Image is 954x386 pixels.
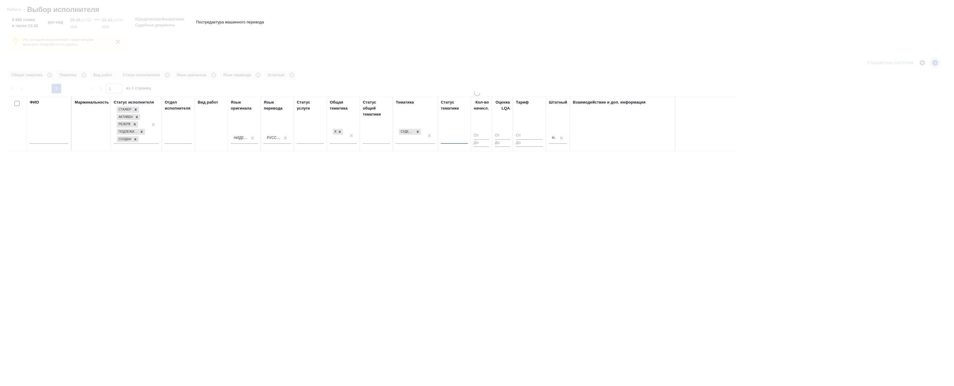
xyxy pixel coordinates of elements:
[117,114,134,120] div: Активен
[495,132,510,140] input: От
[399,129,414,135] div: Судебные документы
[297,99,324,111] div: Статус услуги
[441,99,468,111] div: Статус тематики
[398,128,422,136] div: Судебные документы
[117,121,131,128] div: Резерв
[198,99,218,105] div: Вид работ
[264,99,291,111] div: Язык перевода
[116,106,140,113] div: Стажер, Активен, Резерв, Подлежит внедрению, Создан
[116,128,146,136] div: Стажер, Активен, Резерв, Подлежит внедрению, Создан
[474,99,489,111] div: Кол-во начисл.
[116,121,139,128] div: Стажер, Активен, Резерв, Подлежит внедрению, Создан
[474,139,489,147] input: До
[116,136,139,143] div: Стажер, Активен, Резерв, Подлежит внедрению, Создан
[333,129,336,135] div: Юридическая/Финансовая
[396,99,414,105] div: Тематика
[573,99,646,105] div: Взаимодействие и доп. информация
[332,128,344,136] div: Юридическая/Финансовая
[363,99,390,117] div: Статус общей тематики
[495,139,510,147] input: До
[234,135,248,140] div: Нидерландский
[75,99,109,105] div: Маржинальность
[516,132,543,140] input: От
[474,132,489,140] input: От
[117,129,138,135] div: Подлежит внедрению
[552,135,557,140] div: Нет
[231,99,258,111] div: Язык оригинала
[196,19,264,25] p: Постредактура машинного перевода
[516,99,529,105] div: Тариф
[516,139,543,147] input: До
[330,99,357,111] div: Общая тематика
[117,136,132,143] div: Создан
[30,99,39,105] div: ФИО
[267,135,281,140] div: Русский
[549,99,567,105] div: Штатный
[117,107,132,113] div: Стажер
[114,99,154,105] div: Статус исполнителя
[165,99,192,111] div: Отдел исполнителя
[116,113,141,121] div: Стажер, Активен, Резерв, Подлежит внедрению, Создан
[495,99,510,111] div: Оценка LQA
